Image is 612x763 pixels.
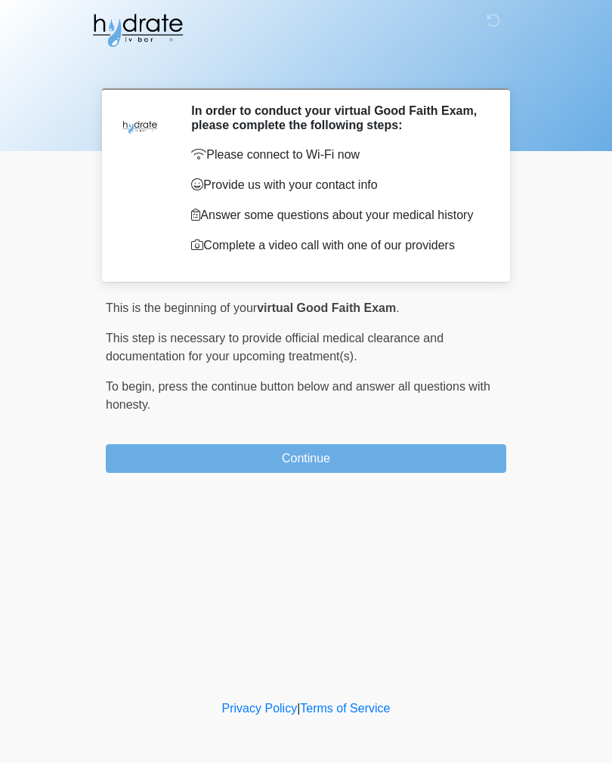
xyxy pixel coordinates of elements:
[106,380,158,393] span: To begin,
[222,702,298,715] a: Privacy Policy
[106,332,444,363] span: This step is necessary to provide official medical clearance and documentation for your upcoming ...
[191,236,484,255] p: Complete a video call with one of our providers
[106,301,257,314] span: This is the beginning of your
[191,146,484,164] p: Please connect to Wi-Fi now
[106,444,506,473] button: Continue
[91,11,184,49] img: Hydrate IV Bar - Fort Collins Logo
[191,176,484,194] p: Provide us with your contact info
[300,702,390,715] a: Terms of Service
[117,103,162,149] img: Agent Avatar
[396,301,399,314] span: .
[191,103,484,132] h2: In order to conduct your virtual Good Faith Exam, please complete the following steps:
[94,54,518,82] h1: ‎ ‎ ‎
[106,380,490,411] span: press the continue button below and answer all questions with honesty.
[191,206,484,224] p: Answer some questions about your medical history
[257,301,396,314] strong: virtual Good Faith Exam
[297,702,300,715] a: |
